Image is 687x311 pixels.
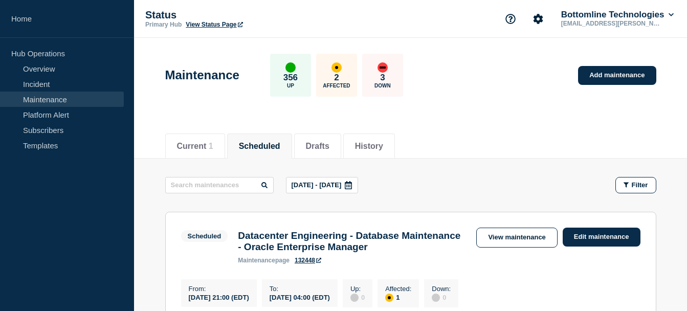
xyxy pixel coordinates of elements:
[165,177,274,193] input: Search maintenances
[563,228,640,247] a: Edit maintenance
[578,66,656,85] a: Add maintenance
[432,293,451,302] div: 0
[287,83,294,88] p: Up
[189,293,249,301] div: [DATE] 21:00 (EDT)
[239,142,280,151] button: Scheduled
[270,293,330,301] div: [DATE] 04:00 (EDT)
[615,177,656,193] button: Filter
[188,232,221,240] div: Scheduled
[238,257,290,264] p: page
[350,294,359,302] div: disabled
[334,73,339,83] p: 2
[559,10,676,20] button: Bottomline Technologies
[331,62,342,73] div: affected
[385,293,411,302] div: 1
[283,73,298,83] p: 356
[378,62,388,73] div: down
[527,8,549,30] button: Account settings
[165,68,239,82] h1: Maintenance
[432,294,440,302] div: disabled
[355,142,383,151] button: History
[559,20,666,27] p: [EMAIL_ADDRESS][PERSON_NAME][DOMAIN_NAME]
[209,142,213,150] span: 1
[374,83,391,88] p: Down
[632,181,648,189] span: Filter
[238,230,466,253] h3: Datacenter Engineering - Database Maintenance - Oracle Enterprise Manager
[500,8,521,30] button: Support
[292,181,342,189] p: [DATE] - [DATE]
[323,83,350,88] p: Affected
[350,293,365,302] div: 0
[385,294,393,302] div: affected
[285,62,296,73] div: up
[238,257,275,264] span: maintenance
[270,285,330,293] p: To :
[286,177,359,193] button: [DATE] - [DATE]
[189,285,249,293] p: From :
[380,73,385,83] p: 3
[350,285,365,293] p: Up :
[145,21,182,28] p: Primary Hub
[476,228,557,248] a: View maintenance
[295,257,321,264] a: 132448
[432,285,451,293] p: Down :
[385,285,411,293] p: Affected :
[186,21,242,28] a: View Status Page
[177,142,213,151] button: Current 1
[145,9,350,21] p: Status
[306,142,329,151] button: Drafts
